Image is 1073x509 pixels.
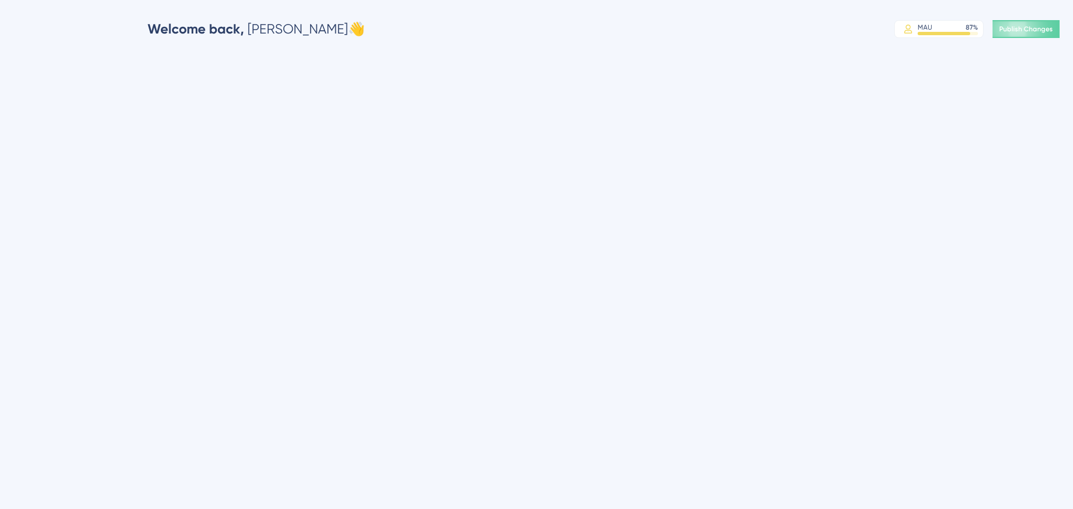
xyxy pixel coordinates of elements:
[148,21,244,37] span: Welcome back,
[993,20,1060,38] button: Publish Changes
[966,23,978,32] div: 87 %
[148,20,365,38] div: [PERSON_NAME] 👋
[918,23,932,32] div: MAU
[999,25,1053,34] span: Publish Changes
